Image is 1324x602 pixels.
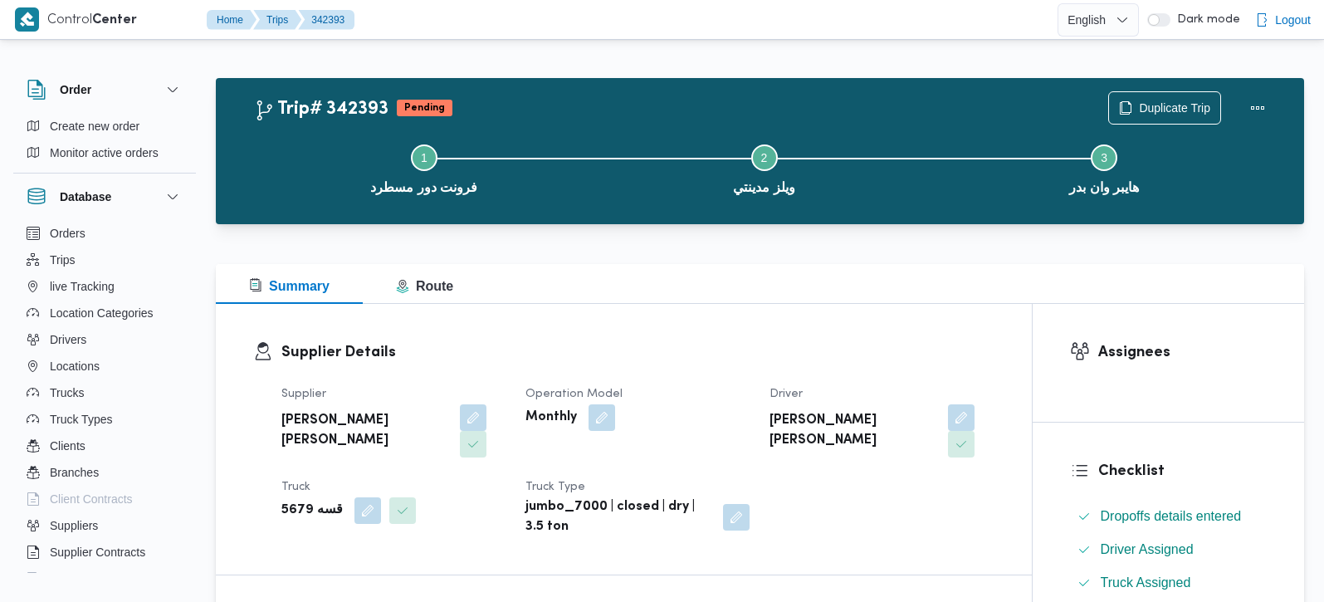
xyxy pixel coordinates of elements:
span: Summary [249,279,330,293]
span: Route [396,279,453,293]
button: Driver Assigned [1071,536,1268,563]
button: 342393 [298,10,354,30]
button: Create new order [20,113,189,139]
span: live Tracking [50,277,115,296]
button: Location Categories [20,300,189,326]
h2: Trip# 342393 [254,99,388,120]
button: Database [27,187,183,207]
span: هايبر وان بدر [1069,178,1139,198]
b: Monthly [525,408,577,428]
b: [PERSON_NAME] [PERSON_NAME] [769,411,936,451]
span: Driver Assigned [1101,540,1194,560]
div: Database [13,220,196,580]
button: Devices [20,565,189,592]
span: Logout [1275,10,1311,30]
button: Trucks [20,379,189,406]
span: Client Contracts [50,489,133,509]
button: Home [207,10,256,30]
button: live Tracking [20,273,189,300]
button: Drivers [20,326,189,353]
span: Drivers [50,330,86,350]
h3: Supplier Details [281,341,994,364]
span: Trips [50,250,76,270]
span: Truck Type [525,482,585,492]
b: Center [92,14,137,27]
button: هايبر وان بدر [934,125,1274,211]
b: قسه 5679 [281,501,343,521]
button: Orders [20,220,189,247]
span: Devices [50,569,91,589]
span: Suppliers [50,516,98,536]
button: Branches [20,459,189,486]
span: Truck Assigned [1101,575,1191,590]
button: Supplier Contracts [20,539,189,565]
h3: Order [60,80,91,100]
span: Pending [397,100,452,116]
span: Trucks [50,383,84,403]
button: Dropoffs details entered [1071,503,1268,530]
span: Truck Types [50,409,112,429]
span: Orders [50,223,85,243]
span: Dark mode [1170,13,1240,27]
span: ويلز مدينتي [733,178,794,198]
button: Truck Types [20,406,189,433]
b: Pending [404,103,445,113]
span: 2 [761,151,768,164]
button: Locations [20,353,189,379]
span: Operation Model [525,389,623,399]
span: Locations [50,356,100,376]
span: Monitor active orders [50,143,159,163]
button: Order [27,80,183,100]
span: Branches [50,463,99,482]
button: ويلز مدينتي [594,125,935,211]
span: Create new order [50,116,139,136]
h3: Assignees [1098,341,1268,364]
span: Driver Assigned [1101,542,1194,556]
span: Location Categories [50,303,154,323]
img: X8yXhbKr1z7QwAAAABJRU5ErkJggg== [15,7,39,32]
span: Duplicate Trip [1139,98,1210,118]
div: Order [13,113,196,173]
button: Suppliers [20,512,189,539]
span: Truck Assigned [1101,573,1191,593]
button: Actions [1241,91,1274,125]
button: Trips [20,247,189,273]
iframe: chat widget [17,536,70,585]
b: [PERSON_NAME] [PERSON_NAME] [281,411,448,451]
button: Duplicate Trip [1108,91,1221,125]
button: Truck Assigned [1071,570,1268,596]
span: Dropoffs details entered [1101,507,1242,526]
button: Monitor active orders [20,139,189,166]
button: Clients [20,433,189,459]
button: Client Contracts [20,486,189,512]
span: Driver [769,389,803,399]
span: 1 [421,151,427,164]
button: فرونت دور مسطرد [254,125,594,211]
button: Logout [1248,3,1317,37]
b: jumbo_7000 | closed | dry | 3.5 ton [525,497,711,537]
span: Truck [281,482,310,492]
span: Supplier Contracts [50,542,145,562]
span: فرونت دور مسطرد [370,178,477,198]
span: Dropoffs details entered [1101,509,1242,523]
h3: Database [60,187,111,207]
span: 3 [1101,151,1107,164]
h3: Checklist [1098,460,1268,482]
span: Supplier [281,389,326,399]
span: Clients [50,436,85,456]
button: Trips [253,10,301,30]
